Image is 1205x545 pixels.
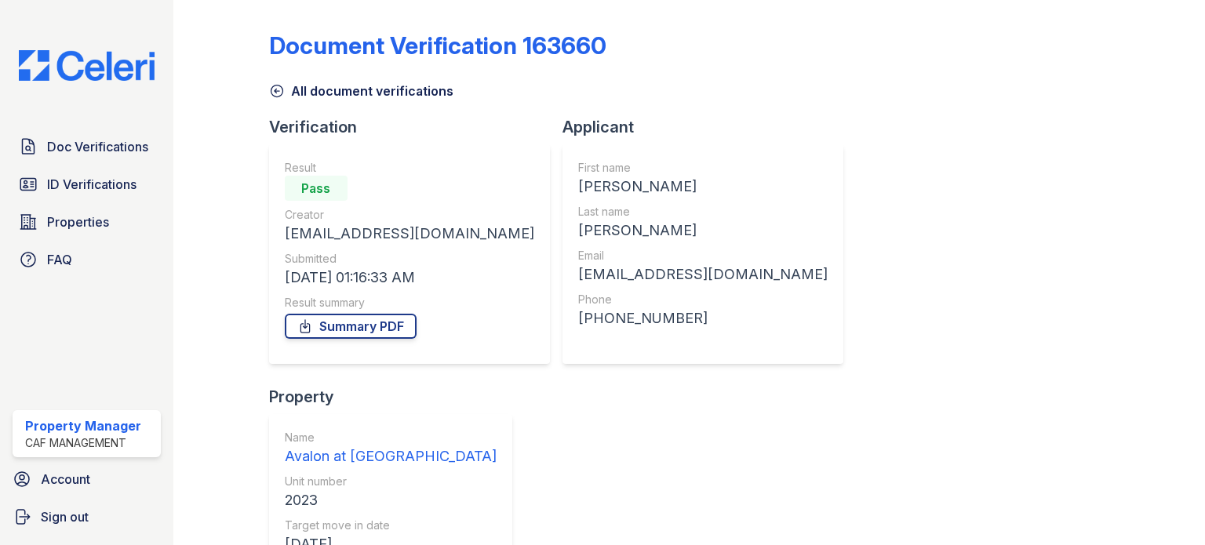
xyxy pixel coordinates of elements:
[578,204,828,220] div: Last name
[47,250,72,269] span: FAQ
[13,169,161,200] a: ID Verifications
[562,116,856,138] div: Applicant
[578,248,828,263] div: Email
[13,206,161,238] a: Properties
[578,160,828,176] div: First name
[269,82,453,100] a: All document verifications
[285,223,534,245] div: [EMAIL_ADDRESS][DOMAIN_NAME]
[13,244,161,275] a: FAQ
[285,430,497,445] div: Name
[6,50,167,81] img: CE_Logo_Blue-a8612792a0a2168367f1c8372b55b34899dd931a85d93a1a3d3e32e68fde9ad4.png
[269,31,606,60] div: Document Verification 163660
[285,430,497,467] a: Name Avalon at [GEOGRAPHIC_DATA]
[578,220,828,242] div: [PERSON_NAME]
[41,470,90,489] span: Account
[285,474,497,489] div: Unit number
[6,463,167,495] a: Account
[578,292,828,307] div: Phone
[285,445,497,467] div: Avalon at [GEOGRAPHIC_DATA]
[13,131,161,162] a: Doc Verifications
[285,176,348,201] div: Pass
[578,263,828,285] div: [EMAIL_ADDRESS][DOMAIN_NAME]
[285,489,497,511] div: 2023
[47,213,109,231] span: Properties
[285,267,534,289] div: [DATE] 01:16:33 AM
[285,207,534,223] div: Creator
[47,137,148,156] span: Doc Verifications
[25,435,141,451] div: CAF Management
[578,176,828,198] div: [PERSON_NAME]
[285,295,534,311] div: Result summary
[269,116,562,138] div: Verification
[47,175,137,194] span: ID Verifications
[578,307,828,329] div: [PHONE_NUMBER]
[285,314,417,339] a: Summary PDF
[285,160,534,176] div: Result
[285,518,497,533] div: Target move in date
[285,251,534,267] div: Submitted
[269,386,525,408] div: Property
[6,501,167,532] a: Sign out
[41,507,89,526] span: Sign out
[25,416,141,435] div: Property Manager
